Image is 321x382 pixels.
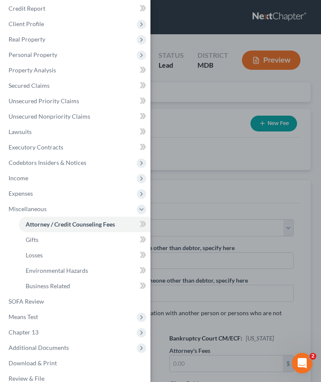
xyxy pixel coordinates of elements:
[9,51,57,58] span: Personal Property
[9,359,57,367] span: Download & Print
[9,36,45,43] span: Real Property
[9,113,90,120] span: Unsecured Nonpriority Claims
[19,232,150,248] a: Gifts
[26,221,115,228] span: Attorney / Credit Counseling Fees
[292,353,312,373] iframe: Intercom live chat
[2,124,150,140] a: Lawsuits
[309,353,316,360] span: 2
[9,174,28,182] span: Income
[19,217,150,232] a: Attorney / Credit Counseling Fees
[9,128,32,135] span: Lawsuits
[9,328,38,336] span: Chapter 13
[2,294,150,309] a: SOFA Review
[26,267,88,274] span: Environmental Hazards
[2,78,150,93] a: Secured Claims
[9,313,38,320] span: Means Test
[26,236,38,243] span: Gifts
[2,93,150,109] a: Unsecured Priority Claims
[19,248,150,263] a: Losses
[9,82,50,89] span: Secured Claims
[2,140,150,155] a: Executory Contracts
[9,344,69,351] span: Additional Documents
[19,278,150,294] a: Business Related
[9,66,56,74] span: Property Analysis
[9,375,44,382] span: Review & File
[9,205,47,212] span: Miscellaneous
[9,143,63,151] span: Executory Contracts
[2,355,150,371] a: Download & Print
[2,109,150,124] a: Unsecured Nonpriority Claims
[26,251,43,259] span: Losses
[9,159,86,166] span: Codebtors Insiders & Notices
[19,263,150,278] a: Environmental Hazards
[9,97,79,104] span: Unsecured Priority Claims
[9,190,33,197] span: Expenses
[9,298,44,305] span: SOFA Review
[2,1,150,16] a: Credit Report
[2,63,150,78] a: Property Analysis
[9,5,45,12] span: Credit Report
[26,282,70,289] span: Business Related
[9,20,44,27] span: Client Profile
